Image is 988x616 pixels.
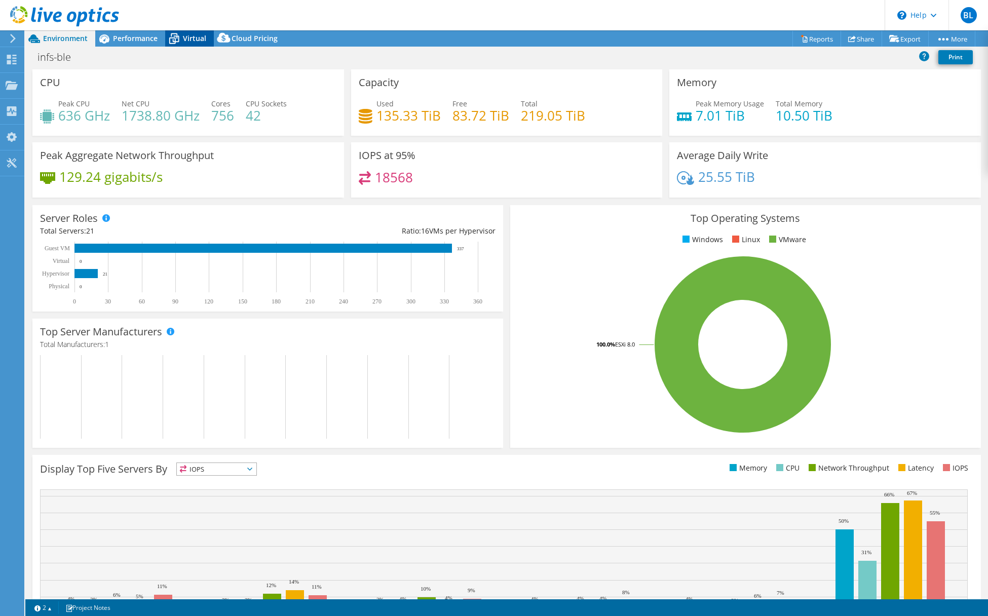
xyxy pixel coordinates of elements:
text: 4% [445,595,452,601]
text: 3% [376,596,384,602]
text: 337 [457,246,464,251]
li: VMware [767,234,806,245]
text: 210 [306,298,315,305]
span: Free [452,99,467,108]
h4: 18568 [375,172,413,183]
tspan: 100.0% [596,340,615,348]
li: Linux [730,234,760,245]
h4: 636 GHz [58,110,110,121]
text: 360 [473,298,482,305]
text: 4% [599,595,607,601]
text: 300 [406,298,415,305]
span: Performance [113,33,158,43]
text: 8% [622,589,630,595]
text: 30 [105,298,111,305]
h1: infs-ble [33,52,87,63]
h3: CPU [40,77,60,88]
span: 21 [86,226,94,236]
h4: 129.24 gigabits/s [59,171,163,182]
h3: Average Daily Write [677,150,768,161]
text: 50% [839,518,849,524]
text: 2% [708,598,716,604]
text: 10% [421,586,431,592]
text: 6% [113,592,121,598]
text: 4% [531,596,539,602]
h4: 135.33 TiB [376,110,441,121]
h3: Server Roles [40,213,98,224]
li: Memory [727,463,767,474]
a: 2 [27,601,59,614]
span: Peak CPU [58,99,90,108]
text: 120 [204,298,213,305]
text: 240 [339,298,348,305]
text: 6% [754,593,762,599]
a: Project Notes [58,601,118,614]
span: 16 [421,226,429,236]
text: 3% [222,597,230,603]
text: 12% [266,582,276,588]
text: 60 [139,298,145,305]
li: Network Throughput [806,463,889,474]
h3: Capacity [359,77,399,88]
text: 330 [440,298,449,305]
li: CPU [774,463,800,474]
span: Peak Memory Usage [696,99,764,108]
tspan: ESXi 8.0 [615,340,635,348]
div: Ratio: VMs per Hypervisor [268,225,495,237]
text: 3% [90,596,98,602]
h4: 7.01 TiB [696,110,764,121]
h4: 83.72 TiB [452,110,509,121]
text: 2% [554,598,561,604]
text: 90 [172,298,178,305]
h4: Total Manufacturers: [40,339,496,350]
text: 11% [312,584,322,590]
h4: 1738.80 GHz [122,110,200,121]
text: 4% [577,595,584,601]
text: 3% [245,597,252,603]
span: Used [376,99,394,108]
text: 4% [67,596,75,602]
text: Physical [49,283,69,290]
h4: 10.50 TiB [776,110,832,121]
text: 67% [907,490,917,496]
text: 14% [289,579,299,585]
a: More [928,31,975,47]
span: Environment [43,33,88,43]
li: IOPS [940,463,968,474]
text: 180 [272,298,281,305]
text: 0 [80,259,82,264]
span: 1 [105,339,109,349]
text: 0 [80,284,82,289]
span: Cloud Pricing [232,33,278,43]
text: 270 [372,298,382,305]
h4: 25.55 TiB [698,171,755,182]
text: 0 [73,298,76,305]
h4: 42 [246,110,287,121]
h4: 219.05 TiB [521,110,585,121]
a: Share [841,31,882,47]
span: IOPS [177,463,256,475]
a: Export [882,31,929,47]
text: 5% [136,593,143,599]
text: 66% [884,491,894,497]
text: 4% [399,596,407,602]
text: Guest VM [45,245,70,252]
span: CPU Sockets [246,99,287,108]
h4: 756 [211,110,234,121]
text: Hypervisor [42,270,69,277]
text: 9% [468,587,475,593]
text: 11% [157,583,167,589]
a: Print [938,50,973,64]
h3: Peak Aggregate Network Throughput [40,150,214,161]
text: 55% [930,510,940,516]
span: Cores [211,99,231,108]
span: Virtual [183,33,206,43]
h3: IOPS at 95% [359,150,415,161]
text: 21 [103,272,107,277]
text: 150 [238,298,247,305]
li: Latency [896,463,934,474]
span: Net CPU [122,99,149,108]
span: Total [521,99,538,108]
text: 7% [777,590,784,596]
div: Total Servers: [40,225,268,237]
